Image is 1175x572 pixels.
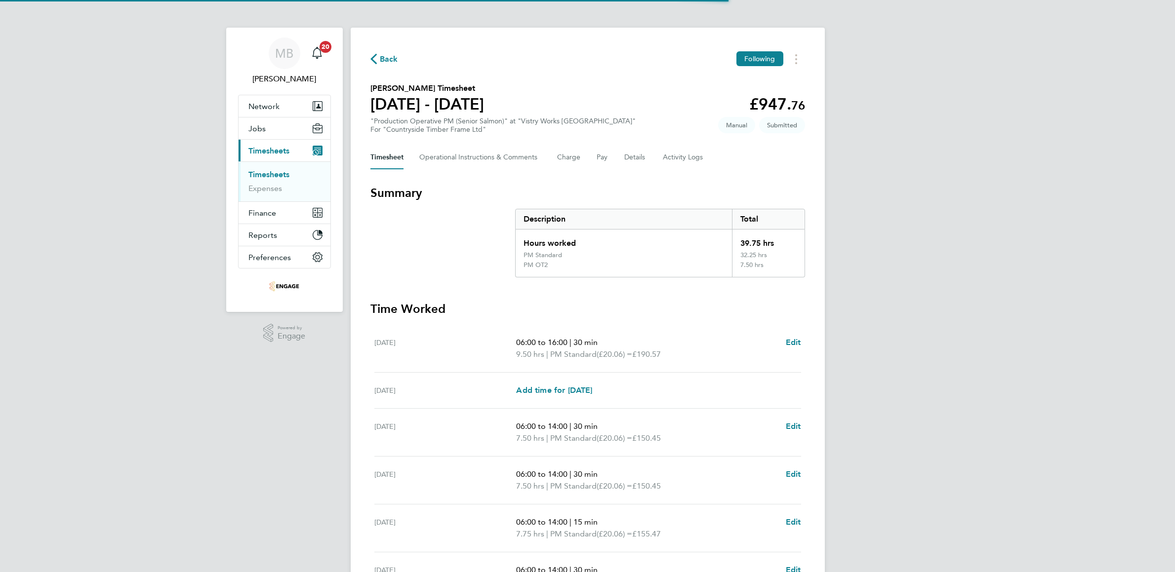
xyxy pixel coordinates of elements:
[516,529,544,538] span: 7.75 hrs
[597,349,632,359] span: (£20.06) =
[516,517,567,527] span: 06:00 to 14:00
[569,421,571,431] span: |
[516,338,567,347] span: 06:00 to 16:00
[786,517,801,527] span: Edit
[515,209,805,277] div: Summary
[732,261,804,277] div: 7.50 hrs
[786,338,801,347] span: Edit
[239,246,330,268] button: Preferences
[786,516,801,528] a: Edit
[597,433,632,443] span: (£20.06) =
[374,516,517,540] div: [DATE]
[569,469,571,479] span: |
[516,229,732,251] div: Hours worked
[374,468,517,492] div: [DATE]
[550,432,597,444] span: PM Standard
[248,146,289,155] span: Timesheets
[791,98,805,113] span: 76
[786,337,801,348] a: Edit
[524,251,562,259] div: PM Standard
[550,348,597,360] span: PM Standard
[419,146,541,169] button: Operational Instructions & Comments
[744,54,775,63] span: Following
[278,324,305,332] span: Powered by
[786,421,801,431] span: Edit
[569,517,571,527] span: |
[248,102,280,111] span: Network
[516,385,592,395] span: Add time for [DATE]
[307,38,327,69] a: 20
[370,185,805,201] h3: Summary
[632,349,661,359] span: £190.57
[573,338,598,347] span: 30 min
[569,338,571,347] span: |
[546,433,548,443] span: |
[786,468,801,480] a: Edit
[370,94,484,114] h1: [DATE] - [DATE]
[248,253,291,262] span: Preferences
[239,140,330,161] button: Timesheets
[516,209,732,229] div: Description
[516,433,544,443] span: 7.50 hrs
[732,209,804,229] div: Total
[370,117,636,134] div: "Production Operative PM (Senior Salmon)" at "Vistry Works [GEOGRAPHIC_DATA]"
[550,480,597,492] span: PM Standard
[374,420,517,444] div: [DATE]
[718,117,755,133] span: This timesheet was manually created.
[550,528,597,540] span: PM Standard
[516,469,567,479] span: 06:00 to 14:00
[239,95,330,117] button: Network
[370,82,484,94] h2: [PERSON_NAME] Timesheet
[786,420,801,432] a: Edit
[370,53,398,65] button: Back
[597,146,608,169] button: Pay
[269,278,299,294] img: seniorsalmon-logo-retina.png
[787,51,805,67] button: Timesheets Menu
[239,117,330,139] button: Jobs
[238,38,331,85] a: MB[PERSON_NAME]
[374,384,517,396] div: [DATE]
[632,529,661,538] span: £155.47
[632,433,661,443] span: £150.45
[736,51,783,66] button: Following
[759,117,805,133] span: This timesheet is Submitted.
[573,469,598,479] span: 30 min
[226,28,343,312] nav: Main navigation
[239,224,330,246] button: Reports
[278,332,305,341] span: Engage
[239,202,330,224] button: Finance
[516,384,592,396] a: Add time for [DATE]
[516,421,567,431] span: 06:00 to 14:00
[663,146,704,169] button: Activity Logs
[546,349,548,359] span: |
[573,517,598,527] span: 15 min
[597,529,632,538] span: (£20.06) =
[248,184,282,193] a: Expenses
[248,124,266,133] span: Jobs
[370,146,404,169] button: Timesheet
[238,73,331,85] span: Mark Beastall
[238,278,331,294] a: Go to home page
[275,47,293,60] span: MB
[516,349,544,359] span: 9.50 hrs
[239,161,330,201] div: Timesheets
[632,481,661,491] span: £150.45
[248,208,276,218] span: Finance
[516,481,544,491] span: 7.50 hrs
[786,469,801,479] span: Edit
[370,125,636,134] div: For "Countryside Timber Frame Ltd"
[546,529,548,538] span: |
[248,170,289,179] a: Timesheets
[546,481,548,491] span: |
[370,301,805,317] h3: Time Worked
[557,146,581,169] button: Charge
[320,41,331,53] span: 20
[263,324,305,343] a: Powered byEngage
[732,251,804,261] div: 32.25 hrs
[732,229,804,251] div: 39.75 hrs
[374,337,517,360] div: [DATE]
[524,261,548,269] div: PM OT2
[597,481,632,491] span: (£20.06) =
[624,146,647,169] button: Details
[248,230,277,240] span: Reports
